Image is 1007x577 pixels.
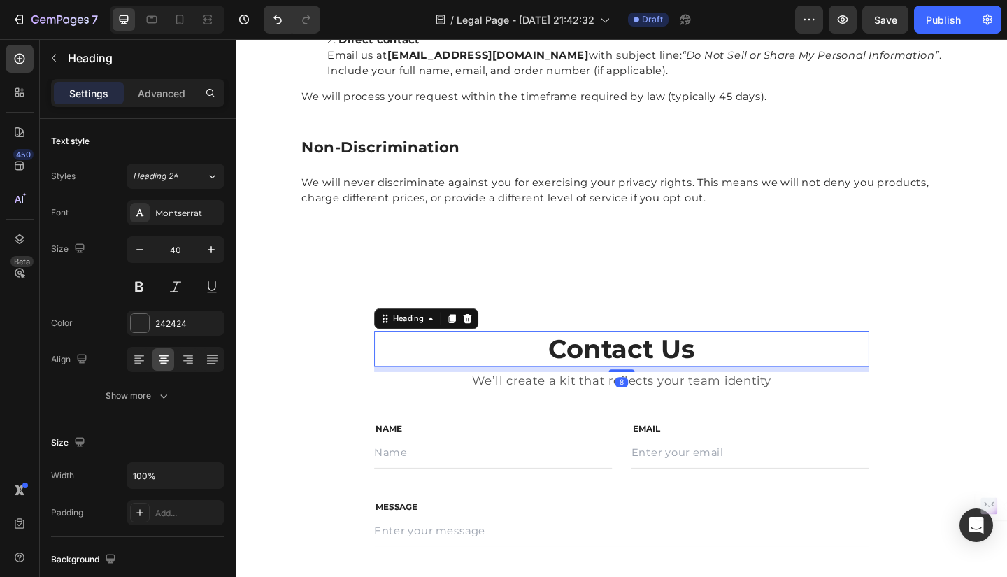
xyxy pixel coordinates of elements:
[51,135,90,148] div: Text style
[874,14,897,26] span: Save
[51,317,73,329] div: Color
[51,469,74,482] div: Width
[450,13,454,27] span: /
[51,434,88,453] div: Size
[926,13,961,27] div: Publish
[71,55,768,71] p: We will process your request within the timeframe required by law (typically 45 days).
[150,519,689,552] input: Enter your message
[51,506,83,519] div: Padding
[51,383,224,408] button: Show more
[155,318,221,330] div: 242424
[51,550,119,569] div: Background
[165,11,384,24] strong: [EMAIL_ADDRESS][DOMAIN_NAME]
[152,319,687,355] p: Contact Us
[69,86,108,101] p: Settings
[152,418,408,432] p: NAME
[155,207,221,220] div: Montserrat
[168,298,206,311] div: Heading
[70,147,769,183] div: Rich Text Editor. Editing area: main
[133,170,178,183] span: Heading 2*
[127,164,224,189] button: Heading 2*
[70,106,769,130] h2: Rich Text Editor. Editing area: main
[485,11,765,24] i: “Do Not Sell or Share My Personal Information”
[150,434,409,467] input: Name
[642,13,663,26] span: Draft
[959,508,993,542] div: Open Intercom Messenger
[431,418,687,432] p: EMAIL
[236,39,1007,577] iframe: Design area
[71,108,768,129] p: Non-Discrimination
[51,240,88,259] div: Size
[71,148,768,182] p: We will never discriminate against you for exercising your privacy rights. This means we will not...
[92,11,98,28] p: 7
[430,434,689,467] input: Enter your email
[138,86,185,101] p: Advanced
[264,6,320,34] div: Undo/Redo
[127,463,224,488] input: Auto
[914,6,973,34] button: Publish
[13,149,34,160] div: 450
[457,13,594,27] span: Legal Page - [DATE] 21:42:32
[413,368,427,379] div: 8
[155,507,221,520] div: Add...
[51,206,69,219] div: Font
[51,350,90,369] div: Align
[10,256,34,267] div: Beta
[68,50,219,66] p: Heading
[862,6,908,34] button: Save
[106,389,171,403] div: Show more
[152,502,687,516] p: MESSAGE
[51,170,76,183] div: Styles
[6,6,104,34] button: 7
[152,364,687,381] p: We’ll create a kit that reflects your team identity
